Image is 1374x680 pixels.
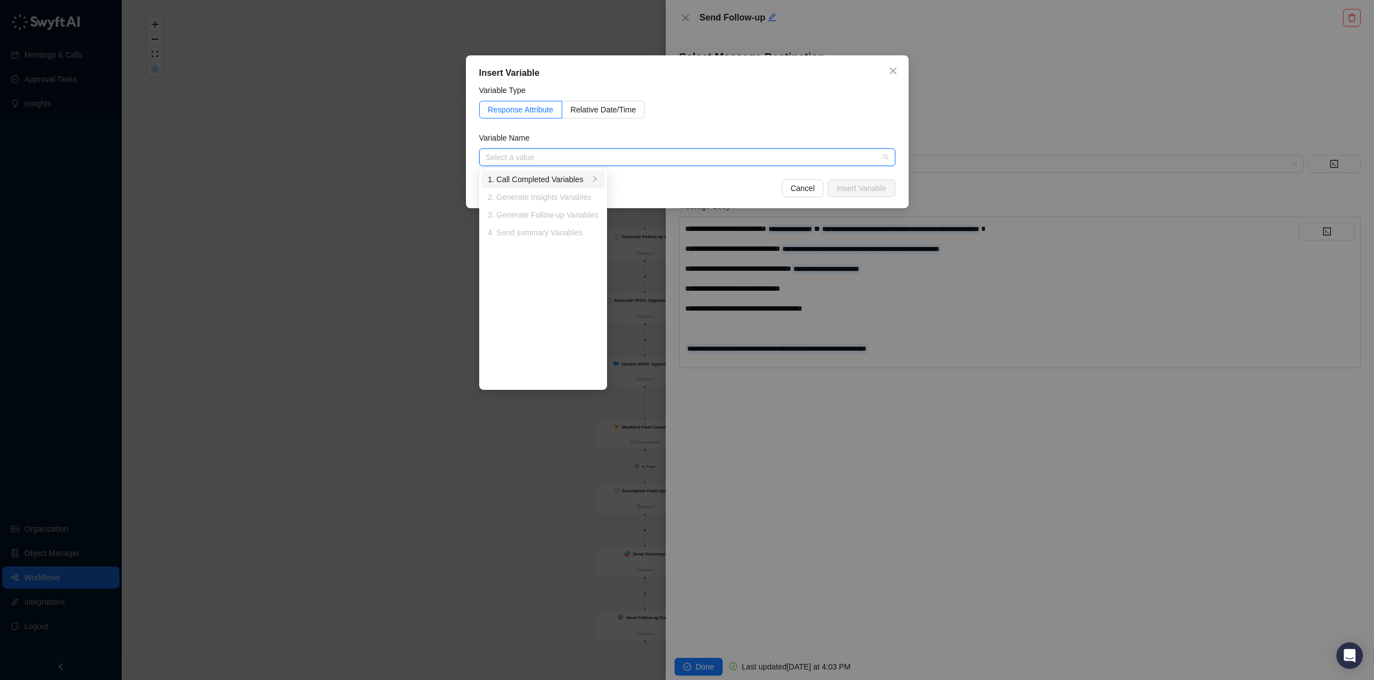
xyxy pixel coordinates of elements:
[488,191,599,203] div: 2. Generate Insights Variables
[481,206,605,224] li: 3. Generate Follow-up Variables
[889,66,898,75] span: close
[828,179,895,197] button: Insert Variable
[479,84,533,96] label: Variable Type
[791,182,815,194] span: Cancel
[488,226,599,239] div: 4. Send summary Variables
[488,173,590,186] div: 1. Call Completed Variables
[884,62,902,80] button: Close
[481,171,605,188] li: 1. Call Completed Variables
[488,105,553,114] span: Response Attribute
[592,176,598,182] span: right
[1336,642,1363,669] div: Open Intercom Messenger
[481,188,605,206] li: 2. Generate Insights Variables
[479,132,537,144] label: Variable Name
[571,105,636,114] span: Relative Date/Time
[481,224,605,241] li: 4. Send summary Variables
[479,66,895,80] div: Insert Variable
[488,209,599,221] div: 3. Generate Follow-up Variables
[782,179,824,197] button: Cancel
